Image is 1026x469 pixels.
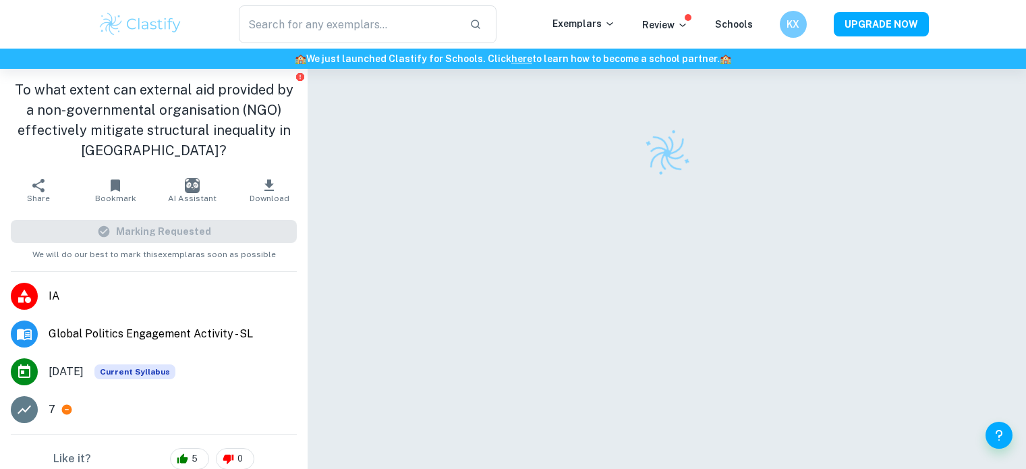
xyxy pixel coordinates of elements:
input: Search for any exemplars... [239,5,459,43]
span: 5 [184,452,205,466]
img: Clastify logo [635,122,698,185]
span: Share [27,194,50,203]
span: AI Assistant [168,194,217,203]
p: Review [642,18,688,32]
a: Schools [715,19,753,30]
h6: KX [785,17,801,32]
span: Current Syllabus [94,364,175,379]
span: Bookmark [95,194,136,203]
span: We will do our best to mark this exemplar as soon as possible [32,243,276,260]
div: This exemplar is based on the current syllabus. Feel free to refer to it for inspiration/ideas wh... [94,364,175,379]
img: Clastify logo [98,11,183,38]
p: Exemplars [552,16,615,31]
button: Help and Feedback [986,422,1013,449]
button: Bookmark [77,171,154,209]
span: IA [49,288,297,304]
span: Global Politics Engagement Activity - SL [49,326,297,342]
a: here [511,53,532,64]
button: UPGRADE NOW [834,12,929,36]
span: [DATE] [49,364,84,380]
img: AI Assistant [185,178,200,193]
button: Download [231,171,308,209]
h6: Like it? [53,451,91,467]
p: 7 [49,402,55,418]
button: Report issue [295,72,305,82]
span: 0 [230,452,250,466]
h6: We just launched Clastify for Schools. Click to learn how to become a school partner. [3,51,1023,66]
span: 🏫 [720,53,731,64]
h1: To what extent can external aid provided by a non-governmental organisation (NGO) effectively mit... [11,80,297,161]
button: KX [780,11,807,38]
button: AI Assistant [154,171,231,209]
span: 🏫 [295,53,306,64]
span: Download [250,194,289,203]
